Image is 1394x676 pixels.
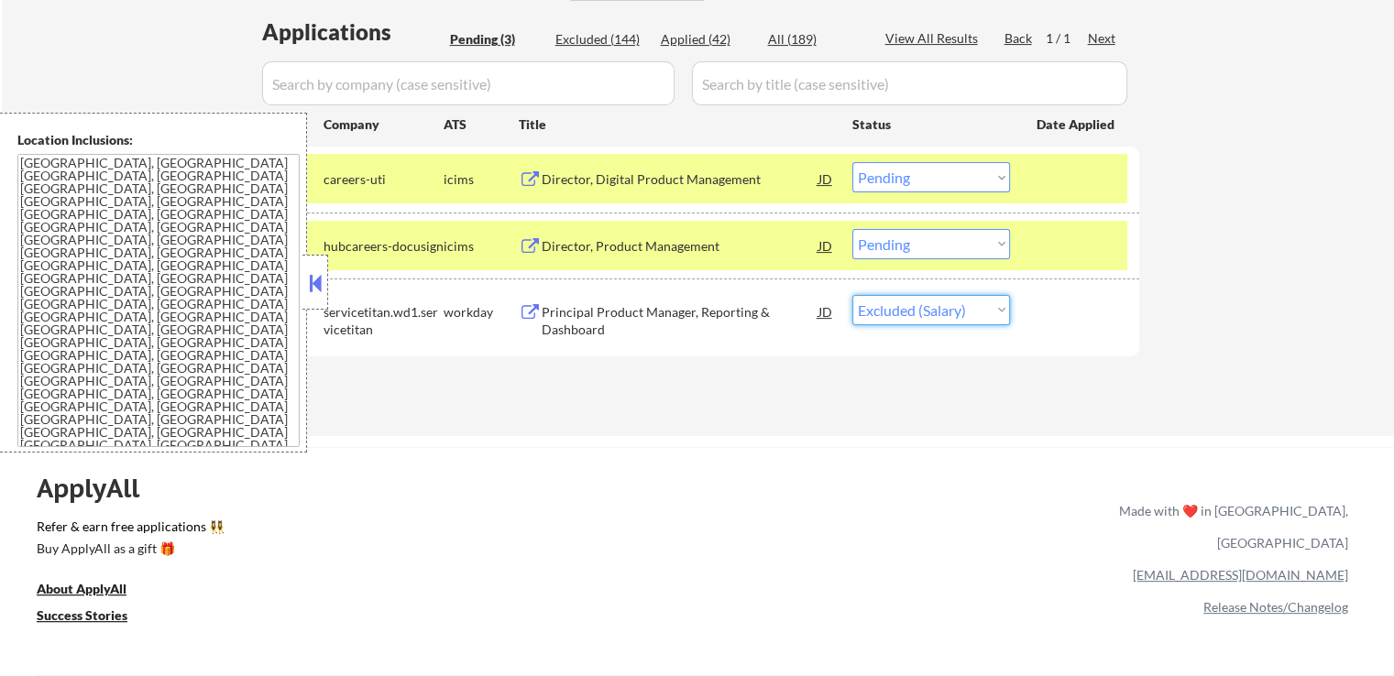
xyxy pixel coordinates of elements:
div: JD [817,229,835,262]
div: Back [1004,29,1034,48]
div: Principal Product Manager, Reporting & Dashboard [542,303,818,339]
a: [EMAIL_ADDRESS][DOMAIN_NAME] [1133,567,1348,583]
input: Search by company (case sensitive) [262,61,675,105]
div: ATS [444,115,519,134]
div: Director, Product Management [542,237,818,256]
div: All (189) [768,30,860,49]
u: Success Stories [37,607,127,623]
a: Buy ApplyAll as a gift 🎁 [37,540,220,562]
div: ApplyAll [37,473,160,504]
div: 1 / 1 [1046,29,1088,48]
div: Director, Digital Product Management [542,170,818,189]
div: Location Inclusions: [17,131,300,149]
div: careers-uti [324,170,444,189]
div: workday [444,303,519,322]
input: Search by title (case sensitive) [692,61,1127,105]
u: About ApplyAll [37,581,126,596]
div: Next [1088,29,1117,48]
a: Release Notes/Changelog [1203,599,1348,615]
div: Applications [262,21,444,43]
div: Made with ❤️ in [GEOGRAPHIC_DATA], [GEOGRAPHIC_DATA] [1112,495,1348,559]
div: JD [817,295,835,328]
div: JD [817,162,835,195]
div: hubcareers-docusign [324,237,444,256]
div: Company [324,115,444,134]
a: About ApplyAll [37,580,152,603]
div: Pending (3) [450,30,542,49]
div: Buy ApplyAll as a gift 🎁 [37,542,220,555]
a: Refer & earn free applications 👯‍♀️ [37,520,736,540]
div: servicetitan.wd1.servicetitan [324,303,444,339]
div: icims [444,237,519,256]
div: Date Applied [1037,115,1117,134]
a: Success Stories [37,606,152,629]
div: Excluded (144) [555,30,647,49]
div: icims [444,170,519,189]
div: Applied (42) [661,30,752,49]
div: Status [852,107,1010,140]
div: View All Results [885,29,983,48]
div: Title [519,115,835,134]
